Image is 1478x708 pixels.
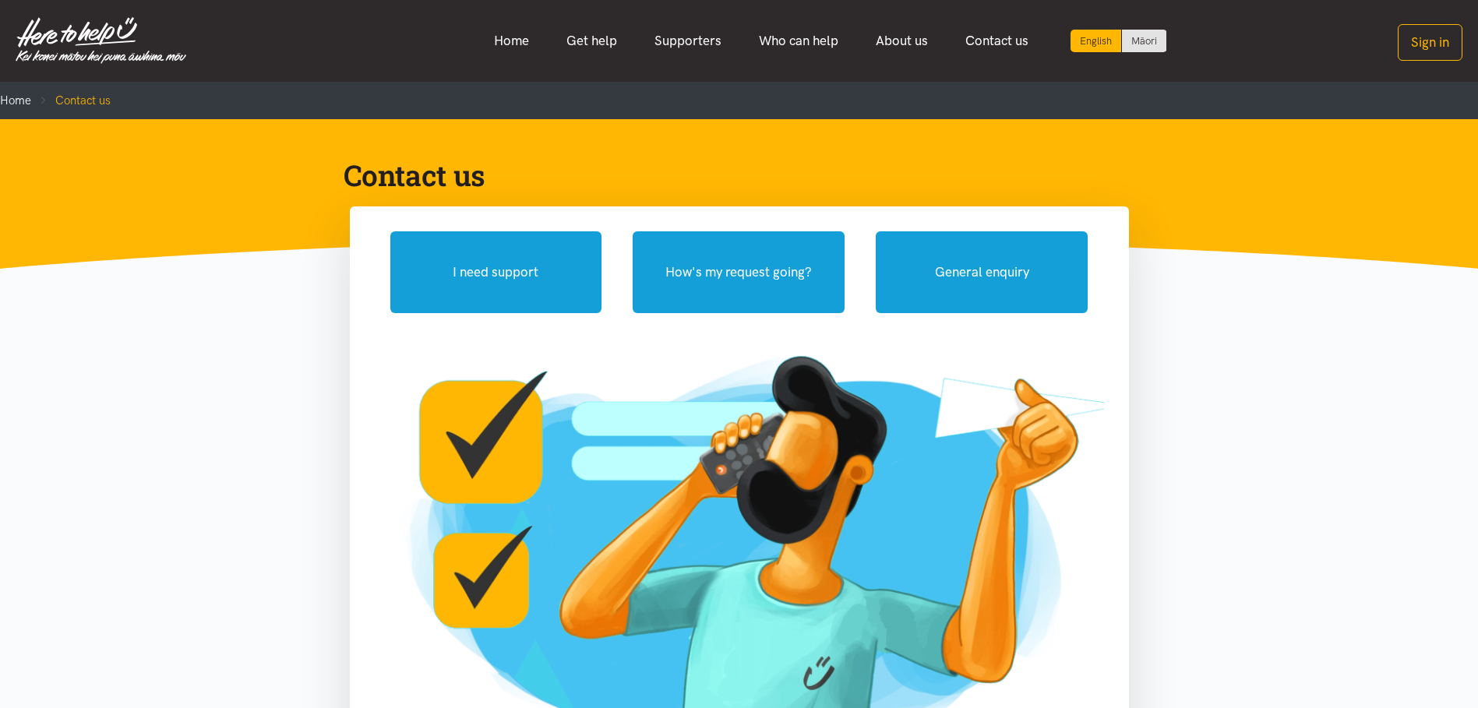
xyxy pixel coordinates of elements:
div: Language toggle [1071,30,1167,52]
img: Home [16,17,186,64]
a: Supporters [636,24,740,58]
button: General enquiry [876,231,1088,313]
a: Contact us [947,24,1047,58]
button: How's my request going? [633,231,845,313]
a: Switch to Te Reo Māori [1122,30,1166,52]
div: Current language [1071,30,1122,52]
a: Home [475,24,548,58]
button: Sign in [1398,24,1462,61]
li: Contact us [31,91,111,110]
a: About us [857,24,947,58]
h1: Contact us [344,157,1110,194]
button: I need support [390,231,602,313]
a: Get help [548,24,636,58]
a: Who can help [740,24,857,58]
